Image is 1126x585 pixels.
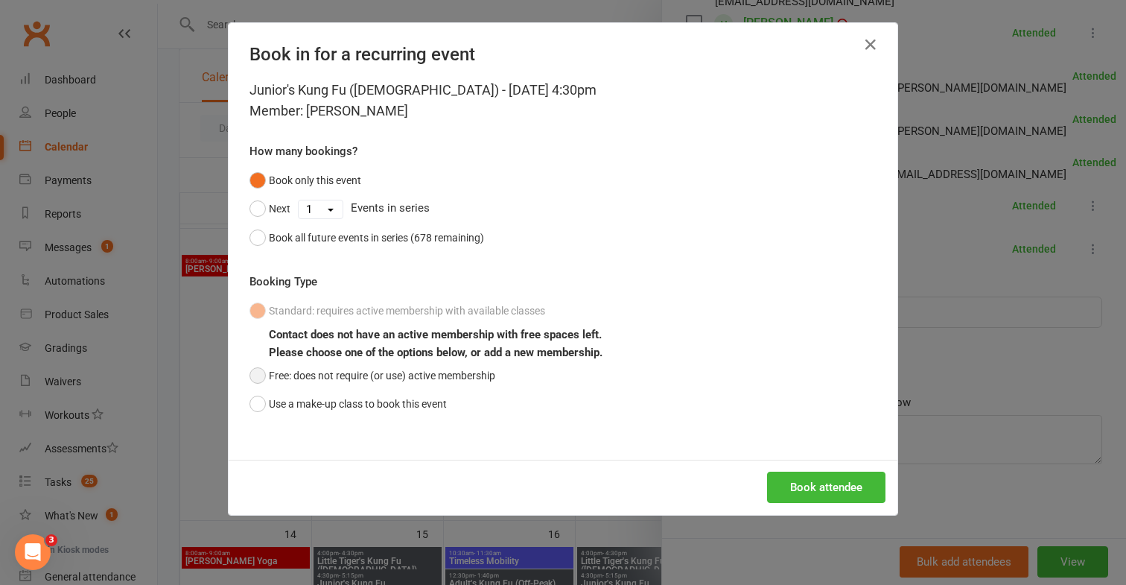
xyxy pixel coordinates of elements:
div: Junior's Kung Fu ([DEMOGRAPHIC_DATA]) - [DATE] 4:30pm Member: [PERSON_NAME] [249,80,877,121]
div: Events in series [249,195,877,223]
button: Close [859,33,882,57]
span: 3 [45,534,57,546]
button: Book attendee [767,472,885,503]
button: Free: does not require (or use) active membership [249,361,495,390]
button: Book all future events in series (678 remaining) [249,224,484,252]
b: Contact does not have an active membership with free spaces left. [269,328,602,341]
div: Book all future events in series (678 remaining) [269,230,484,246]
button: Book only this event [249,166,361,195]
label: How many bookings? [249,142,357,160]
b: Please choose one of the options below, or add a new membership. [269,346,602,359]
button: Next [249,195,290,223]
button: Use a make-up class to book this event [249,390,447,418]
h4: Book in for a recurring event [249,44,877,65]
label: Booking Type [249,273,317,291]
iframe: Intercom live chat [15,534,51,570]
